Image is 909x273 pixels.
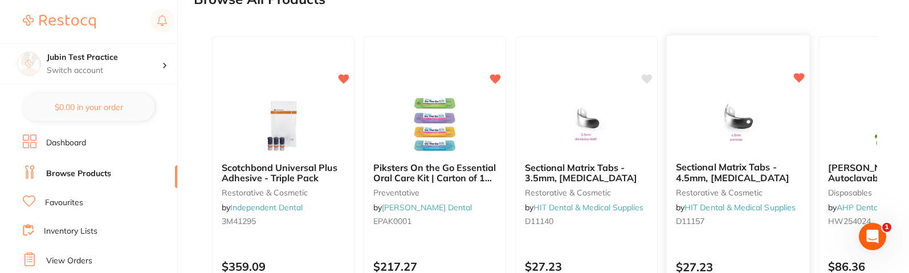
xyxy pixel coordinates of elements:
[525,216,553,226] span: D11140
[46,137,86,149] a: Dashboard
[676,202,796,213] span: by
[246,96,320,153] img: Scotchbond Universal Plus Adhesive - Triple Pack
[676,217,705,227] span: D11157
[373,188,496,197] small: preventative
[47,65,162,76] p: Switch account
[23,15,96,28] img: Restocq Logo
[676,162,800,183] b: Sectional Matrix Tabs - 4.5mm, Premolar
[222,216,256,226] span: 3M41295
[398,96,472,153] img: Piksters On the Go Essential Oral Care Kit | Carton of 100 Kits
[882,223,891,232] span: 1
[525,162,637,184] span: Sectional Matrix Tabs - 3.5mm, [MEDICAL_DATA]
[222,202,303,213] span: by
[859,223,886,250] iframe: Intercom live chat
[525,188,648,197] small: restorative & cosmetic
[373,162,496,194] span: Piksters On the Go Essential Oral Care Kit | Carton of 100 Kits
[23,9,96,35] a: Restocq Logo
[222,260,345,273] p: $359.09
[525,202,643,213] span: by
[549,96,623,153] img: Sectional Matrix Tabs - 3.5mm, Deciduous Teeth
[525,162,648,184] b: Sectional Matrix Tabs - 3.5mm, Deciduous Teeth
[373,162,496,184] b: Piksters On the Go Essential Oral Care Kit | Carton of 100 Kits
[525,260,648,273] p: $27.23
[46,168,111,180] a: Browse Products
[45,197,83,209] a: Favourites
[828,216,871,226] span: HW254024
[18,52,40,75] img: Jubin Test Practice
[676,161,789,184] span: Sectional Matrix Tabs - 4.5mm, [MEDICAL_DATA]
[46,255,92,267] a: View Orders
[373,216,411,226] span: EPAK0001
[382,202,472,213] a: [PERSON_NAME] Dental
[47,52,162,63] h4: Jubin Test Practice
[222,162,345,184] b: Scotchbond Universal Plus Adhesive - Triple Pack
[23,93,154,121] button: $0.00 in your order
[684,202,796,213] a: HIT Dental & Medical Supplies
[373,202,472,213] span: by
[533,202,643,213] a: HIT Dental & Medical Supplies
[222,162,337,184] span: Scotchbond Universal Plus Adhesive - Triple Pack
[373,260,496,273] p: $217.27
[230,202,303,213] a: Independent Dental
[700,95,775,153] img: Sectional Matrix Tabs - 4.5mm, Premolar
[44,226,97,237] a: Inventory Lists
[676,188,800,197] small: restorative & cosmetic
[222,188,345,197] small: restorative & cosmetic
